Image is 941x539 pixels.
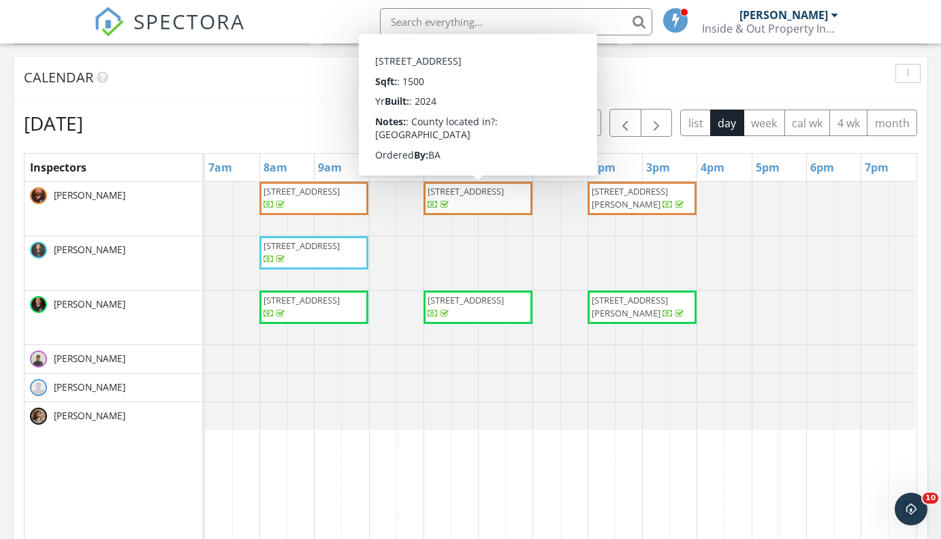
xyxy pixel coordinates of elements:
[24,110,83,137] h2: [DATE]
[30,379,47,396] img: default-user-f0147aede5fd5fa78ca7ade42f37bd4542148d508eef1c3d3ea960f66861d68b.jpg
[752,157,783,178] a: 5pm
[51,297,128,311] span: [PERSON_NAME]
[51,243,128,257] span: [PERSON_NAME]
[867,110,917,136] button: month
[264,185,340,197] span: [STREET_ADDRESS]
[315,157,345,178] a: 9am
[428,294,504,306] span: [STREET_ADDRESS]
[592,185,668,210] span: [STREET_ADDRESS][PERSON_NAME]
[739,8,828,22] div: [PERSON_NAME]
[370,157,406,178] a: 10am
[264,240,340,252] span: [STREET_ADDRESS]
[24,68,93,86] span: Calendar
[588,157,619,178] a: 2pm
[533,157,564,178] a: 1pm
[30,408,47,425] img: img_1204.jpeg
[260,157,291,178] a: 8am
[784,110,831,136] button: cal wk
[51,352,128,365] span: [PERSON_NAME]
[30,242,47,259] img: bj001.jpg
[94,7,124,37] img: The Best Home Inspection Software - Spectora
[380,8,652,35] input: Search everything...
[51,380,128,394] span: [PERSON_NAME]
[264,294,340,306] span: [STREET_ADDRESS]
[30,296,47,313] img: e765822277bc4363902aa4623862b058.png
[205,157,236,178] a: 7am
[592,294,668,319] span: [STREET_ADDRESS][PERSON_NAME]
[807,157,838,178] a: 6pm
[51,409,128,423] span: [PERSON_NAME]
[30,350,47,367] img: img_3717.jpeg
[829,110,867,136] button: 4 wk
[861,157,892,178] a: 7pm
[133,7,245,35] span: SPECTORA
[552,110,601,136] button: [DATE]
[710,110,744,136] button: day
[641,109,673,137] button: Next day
[30,160,86,175] span: Inspectors
[702,22,838,35] div: Inside & Out Property Inspectors, Inc
[30,187,47,204] img: ecba93987ae841ef81b82f1961547a3e.png
[479,157,515,178] a: 12pm
[680,110,711,136] button: list
[895,493,927,525] iframe: Intercom live chat
[94,18,245,47] a: SPECTORA
[923,493,938,504] span: 10
[424,157,461,178] a: 11am
[744,110,785,136] button: week
[428,185,504,197] span: [STREET_ADDRESS]
[51,189,128,202] span: [PERSON_NAME]
[643,157,673,178] a: 3pm
[697,157,728,178] a: 4pm
[609,109,641,137] button: Previous day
